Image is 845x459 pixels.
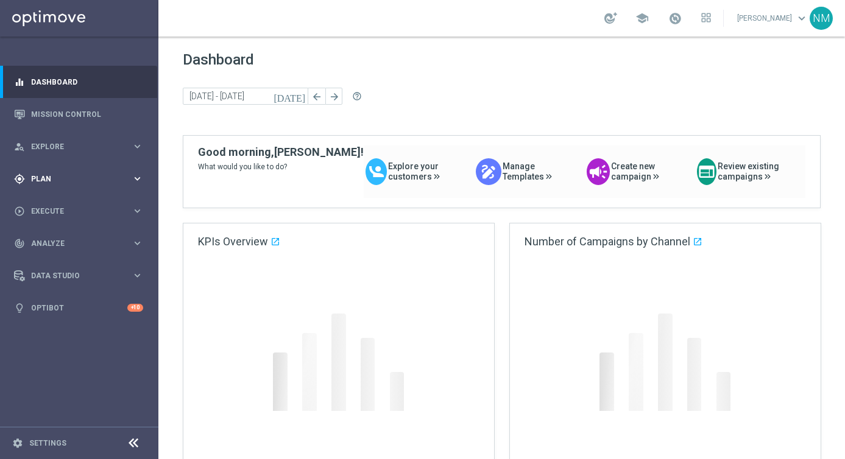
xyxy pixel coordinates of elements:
div: Mission Control [14,98,143,130]
button: track_changes Analyze keyboard_arrow_right [13,239,144,248]
div: Data Studio [14,270,132,281]
div: Explore [14,141,132,152]
i: keyboard_arrow_right [132,237,143,249]
span: Data Studio [31,272,132,279]
button: Mission Control [13,110,144,119]
span: Explore [31,143,132,150]
div: Analyze [14,238,132,249]
i: keyboard_arrow_right [132,270,143,281]
span: Execute [31,208,132,215]
div: NM [810,7,833,30]
button: person_search Explore keyboard_arrow_right [13,142,144,152]
i: track_changes [14,238,25,249]
i: play_circle_outline [14,206,25,217]
button: equalizer Dashboard [13,77,144,87]
i: gps_fixed [14,173,25,184]
i: keyboard_arrow_right [132,141,143,152]
a: [PERSON_NAME]keyboard_arrow_down [736,9,810,27]
button: Data Studio keyboard_arrow_right [13,271,144,281]
a: Mission Control [31,98,143,130]
span: Analyze [31,240,132,247]
a: Dashboard [31,66,143,98]
a: Settings [29,440,66,447]
div: Execute [14,206,132,217]
i: person_search [14,141,25,152]
i: keyboard_arrow_right [132,205,143,217]
div: Dashboard [14,66,143,98]
button: play_circle_outline Execute keyboard_arrow_right [13,206,144,216]
span: keyboard_arrow_down [795,12,808,25]
i: lightbulb [14,303,25,314]
a: Optibot [31,292,127,324]
div: Plan [14,173,132,184]
div: Optibot [14,292,143,324]
button: gps_fixed Plan keyboard_arrow_right [13,174,144,184]
i: equalizer [14,77,25,88]
span: school [635,12,649,25]
span: Plan [31,175,132,183]
i: settings [12,438,23,449]
div: +10 [127,304,143,312]
i: keyboard_arrow_right [132,173,143,184]
button: lightbulb Optibot +10 [13,303,144,313]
